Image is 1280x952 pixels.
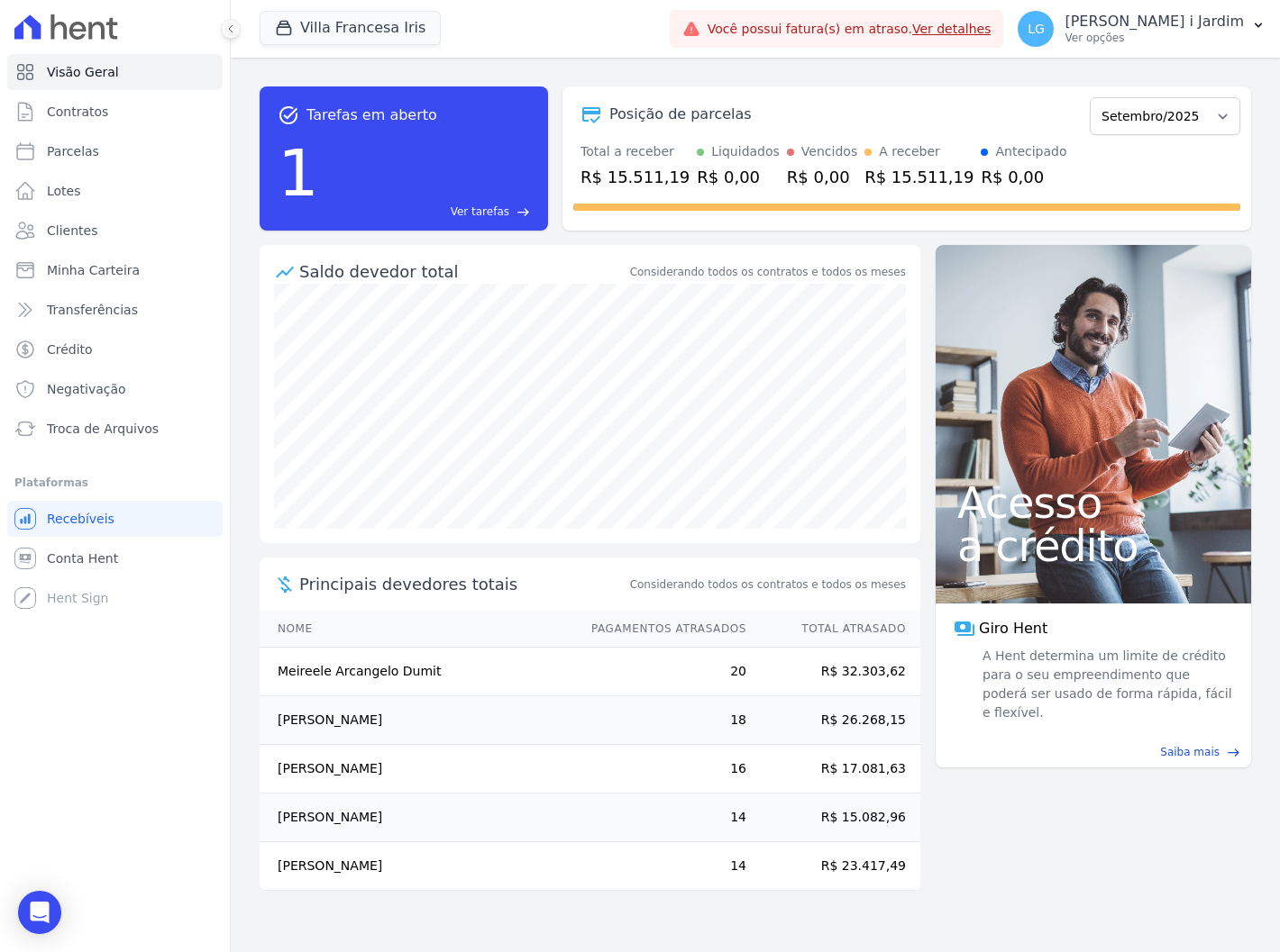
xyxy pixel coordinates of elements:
[7,173,223,209] a: Lotes
[7,371,223,407] a: Negativação
[747,793,920,842] td: R$ 15.082,96
[1065,13,1244,31] p: [PERSON_NAME] i Jardim
[517,205,530,219] span: east
[574,842,747,891] td: 14
[1065,31,1244,45] p: Ver opções
[299,572,626,596] span: Principais devedores totais
[278,104,299,126] span: task_alt
[7,133,223,169] a: Parcelas
[260,745,574,793] td: [PERSON_NAME]
[1227,746,1240,759] span: east
[7,54,223,90] a: Visão Geral
[747,696,920,745] td: R$ 26.268,15
[306,104,437,126] span: Tarefas em aberto
[1028,23,1045,35] span: LG
[18,891,61,934] div: Open Intercom Messenger
[7,411,223,447] a: Troca de Arquivos
[47,510,114,528] span: Recebíveis
[260,696,574,745] td: [PERSON_NAME]
[574,793,747,842] td: 14
[957,524,1230,567] span: a crédito
[979,618,1047,639] span: Giro Hent
[47,549,118,567] span: Conta Hent
[47,340,93,358] span: Crédito
[47,380,126,398] span: Negativação
[47,261,140,279] span: Minha Carteira
[879,142,940,161] div: A receber
[574,696,747,745] td: 18
[864,165,974,189] div: R$ 15.511,19
[260,793,574,842] td: [PERSON_NAME]
[581,142,690,161] div: Total a receber
[47,182,81,200] span: Lotes
[574,648,747,696] td: 20
[747,745,920,793] td: R$ 17.081,63
[7,252,223,288] a: Minha Carteira
[995,142,1066,161] div: Antecipado
[981,165,1066,189] div: R$ 0,00
[581,165,690,189] div: R$ 15.511,19
[708,20,992,39] span: Você possui fatura(s) em atraso.
[747,648,920,696] td: R$ 32.303,62
[609,104,752,125] div: Posição de parcelas
[630,576,906,593] span: Considerando todos os contratos e todos os meses
[574,745,747,793] td: 16
[47,63,119,81] span: Visão Geral
[979,647,1233,722] span: A Hent determina um limite de crédito para o seu empreendimento que poderá ser usado de forma ráp...
[260,648,574,696] td: Meireele Arcangelo Dumit
[1003,4,1280,54] button: LG [PERSON_NAME] i Jardim Ver opções
[7,501,223,537] a: Recebíveis
[697,165,780,189] div: R$ 0,00
[711,142,780,161] div: Liquidados
[47,103,108,121] span: Contratos
[7,94,223,130] a: Contratos
[7,331,223,367] a: Crédito
[7,213,223,249] a: Clientes
[946,744,1240,760] a: Saiba mais east
[47,222,97,240] span: Clientes
[451,204,509,220] span: Ver tarefas
[747,611,920,648] th: Total Atrasado
[630,264,906,280] div: Considerando todos os contratos e todos os meses
[14,472,215,494] div: Plataformas
[47,301,138,319] span: Transferências
[1160,744,1220,760] span: Saiba mais
[7,540,223,576] a: Conta Hent
[574,611,747,648] th: Pagamentos Atrasados
[7,292,223,328] a: Transferências
[278,126,319,220] div: 1
[801,142,857,161] div: Vencidos
[747,842,920,891] td: R$ 23.417,49
[326,204,530,220] a: Ver tarefas east
[47,420,159,438] span: Troca de Arquivos
[299,259,626,284] div: Saldo devedor total
[260,611,574,648] th: Nome
[260,11,441,45] button: Villa Francesa Iris
[957,481,1230,524] span: Acesso
[47,142,99,160] span: Parcelas
[787,165,857,189] div: R$ 0,00
[260,842,574,891] td: [PERSON_NAME]
[912,22,992,36] a: Ver detalhes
